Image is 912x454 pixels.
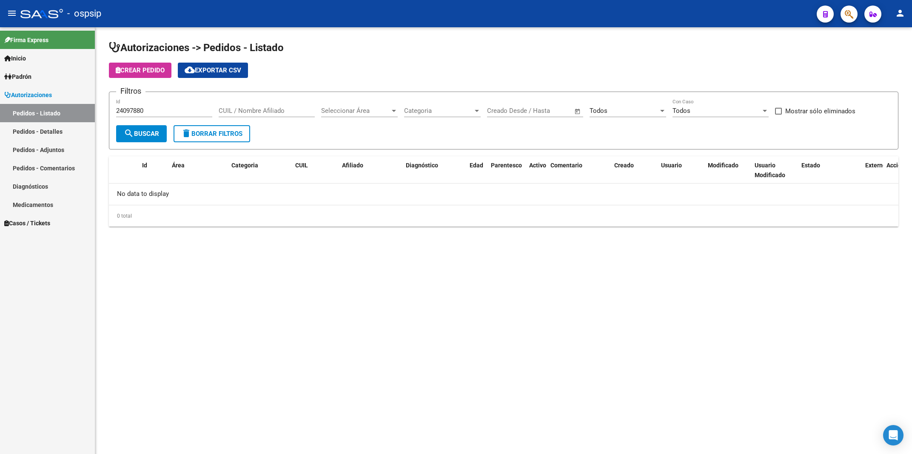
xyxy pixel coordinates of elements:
mat-icon: menu [7,8,17,18]
datatable-header-cell: Parentesco [487,156,526,184]
button: Buscar [116,125,167,142]
div: Open Intercom Messenger [883,425,903,445]
span: Categoria [231,162,258,169]
span: CUIL [295,162,308,169]
datatable-header-cell: Comentario [547,156,611,184]
button: Crear Pedido [109,63,171,78]
mat-icon: cloud_download [185,65,195,75]
datatable-header-cell: Creado [611,156,658,184]
span: Padrón [4,72,31,81]
span: Inicio [4,54,26,63]
span: Autorizaciones -> Pedidos - Listado [109,42,284,54]
span: Afiliado [342,162,363,169]
span: Casos / Tickets [4,218,50,228]
span: Parentesco [491,162,522,169]
h3: Filtros [116,85,145,97]
datatable-header-cell: Externo [862,156,883,184]
mat-icon: delete [181,128,191,138]
datatable-header-cell: Edad [466,156,487,184]
span: Exportar CSV [185,66,241,74]
span: Seleccionar Área [321,107,390,115]
span: Acción [886,162,905,169]
input: Fecha inicio [487,107,522,115]
datatable-header-cell: Diagnóstico [402,156,466,184]
datatable-header-cell: Categoria [228,156,292,184]
datatable-header-cell: Modificado [704,156,751,184]
span: Activo [529,162,546,169]
span: - ospsip [67,4,101,23]
span: Edad [470,162,483,169]
mat-icon: search [124,128,134,138]
div: No data to display [109,184,898,205]
mat-icon: person [895,8,905,18]
span: Id [142,162,147,169]
span: Externo [865,162,886,169]
span: Mostrar sólo eliminados [785,106,855,116]
button: Open calendar [573,106,583,116]
span: Borrar Filtros [181,130,242,138]
datatable-header-cell: Estado [798,156,862,184]
span: Usuario [661,162,682,169]
button: Borrar Filtros [174,125,250,142]
span: Usuario Modificado [755,162,785,178]
datatable-header-cell: Afiliado [339,156,402,184]
span: Crear Pedido [116,66,165,74]
button: Exportar CSV [178,63,248,78]
span: Buscar [124,130,159,138]
datatable-header-cell: Usuario [658,156,704,184]
span: Comentario [550,162,582,169]
datatable-header-cell: Usuario Modificado [751,156,798,184]
span: Categoria [404,107,473,115]
span: Modificado [708,162,738,169]
datatable-header-cell: Activo [526,156,547,184]
span: Área [172,162,185,169]
span: Firma Express [4,35,48,45]
span: Estado [801,162,820,169]
span: Todos [673,107,690,115]
datatable-header-cell: Área [168,156,228,184]
datatable-header-cell: CUIL [292,156,339,184]
datatable-header-cell: Id [139,156,168,184]
span: Creado [614,162,634,169]
span: Todos [590,107,607,115]
span: Autorizaciones [4,90,52,100]
input: Fecha fin [529,107,570,115]
span: Diagnóstico [406,162,438,169]
div: 0 total [109,205,898,227]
